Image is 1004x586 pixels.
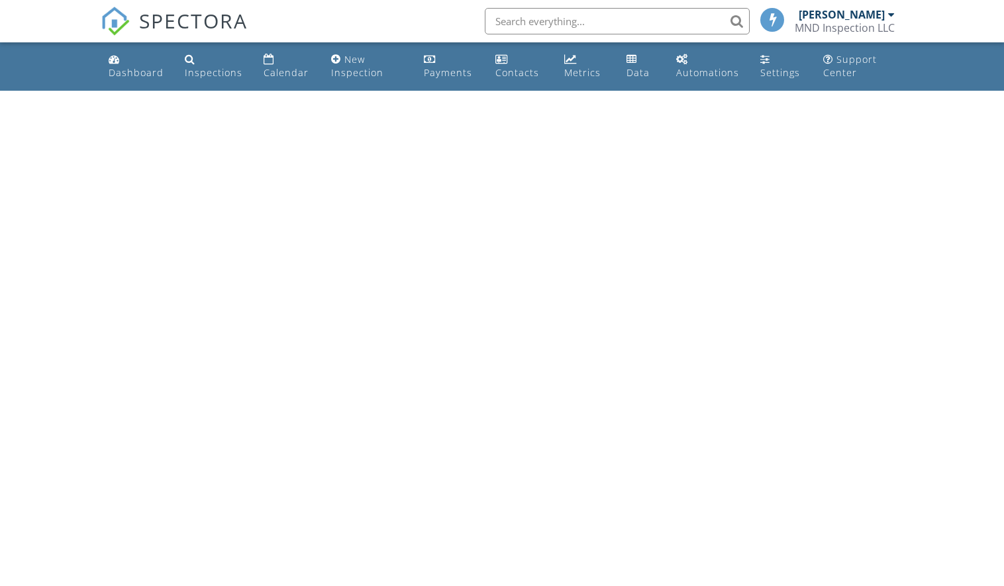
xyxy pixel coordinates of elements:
div: Support Center [823,53,877,79]
input: Search everything... [485,8,750,34]
div: Metrics [564,66,601,79]
a: SPECTORA [101,18,248,46]
a: Data [621,48,660,85]
a: Metrics [559,48,611,85]
a: Support Center [818,48,901,85]
div: Payments [424,66,472,79]
a: New Inspection [326,48,408,85]
div: Contacts [495,66,539,79]
a: Payments [419,48,479,85]
a: Contacts [490,48,548,85]
div: Dashboard [109,66,164,79]
div: Settings [760,66,800,79]
a: Settings [755,48,807,85]
a: Inspections [179,48,248,85]
div: [PERSON_NAME] [799,8,885,21]
span: SPECTORA [139,7,248,34]
a: Automations (Basic) [671,48,744,85]
div: New Inspection [331,53,383,79]
img: The Best Home Inspection Software - Spectora [101,7,130,36]
div: Data [627,66,650,79]
a: Dashboard [103,48,169,85]
div: MND Inspection LLC [795,21,895,34]
div: Calendar [264,66,309,79]
a: Calendar [258,48,315,85]
div: Automations [676,66,739,79]
div: Inspections [185,66,242,79]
